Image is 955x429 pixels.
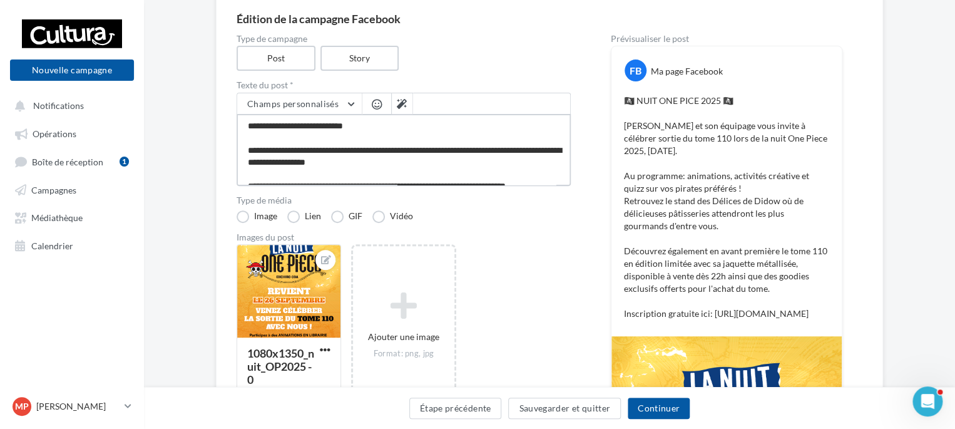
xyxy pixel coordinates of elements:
div: FB [625,59,646,81]
a: Boîte de réception1 [8,150,136,173]
button: Notifications [8,94,131,116]
a: MP [PERSON_NAME] [10,395,134,418]
span: Opérations [33,128,76,139]
span: Campagnes [31,184,76,195]
div: 1080x1350_nuit_OP2025 - 0 [247,346,314,386]
div: Ma page Facebook [651,65,723,78]
button: Continuer [628,398,690,419]
label: GIF [331,210,362,223]
label: Texte du post * [237,81,571,90]
button: Étape précédente [409,398,502,419]
a: Calendrier [8,234,136,256]
a: Médiathèque [8,205,136,228]
label: Story [320,46,399,71]
div: Édition de la campagne Facebook [237,13,862,24]
label: Lien [287,210,321,223]
a: Opérations [8,121,136,144]
label: Type de média [237,196,571,205]
span: MP [15,400,29,413]
span: Boîte de réception [32,156,103,167]
a: Campagnes [8,178,136,200]
p: [PERSON_NAME] [36,400,120,413]
span: Notifications [33,100,84,111]
button: Sauvegarder et quitter [508,398,621,419]
span: Calendrier [31,240,73,251]
iframe: Intercom live chat [912,386,942,416]
label: Post [237,46,315,71]
p: 🏴‍☠️ NUIT ONE PICE 2025 🏴‍☠️ [PERSON_NAME] et son équipage vous invite à célébrer sortie du tome ... [624,95,829,320]
button: Nouvelle campagne [10,59,134,81]
div: 1 [120,157,129,167]
button: Champs personnalisés [237,93,362,115]
span: Champs personnalisés [247,98,339,109]
label: Image [237,210,277,223]
div: Images du post [237,233,571,242]
span: Médiathèque [31,212,83,223]
label: Type de campagne [237,34,571,43]
div: Prévisualiser le post [611,34,842,43]
label: Vidéo [372,210,413,223]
